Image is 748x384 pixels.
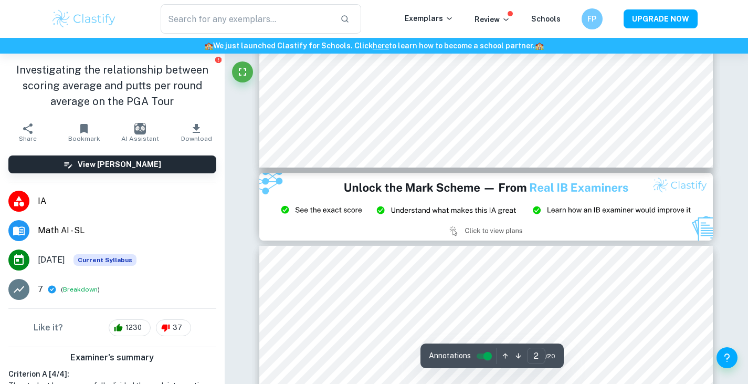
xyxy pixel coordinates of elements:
[8,62,216,109] h1: Investigating the relationship between scoring average and putts per round average on the PGA Tour
[121,135,159,142] span: AI Assistant
[38,195,216,207] span: IA
[161,4,332,34] input: Search for any exemplars...
[586,13,598,25] h6: FP
[181,135,212,142] span: Download
[61,285,100,295] span: ( )
[405,13,454,24] p: Exemplars
[38,283,43,296] p: 7
[545,351,555,361] span: / 20
[134,123,146,134] img: AI Assistant
[73,254,136,266] span: Current Syllabus
[8,368,216,380] h6: Criterion A [ 4 / 4 ]:
[120,323,148,333] span: 1230
[38,254,65,266] span: [DATE]
[232,61,253,82] button: Fullscreen
[68,135,100,142] span: Bookmark
[109,319,151,336] div: 1230
[78,159,161,170] h6: View [PERSON_NAME]
[204,41,213,50] span: 🏫
[259,173,713,241] img: Ad
[429,350,471,361] span: Annotations
[34,321,63,334] h6: Like it?
[51,8,118,29] img: Clastify logo
[2,40,746,51] h6: We just launched Clastify for Schools. Click to learn how to become a school partner.
[112,118,168,147] button: AI Assistant
[168,118,225,147] button: Download
[215,56,223,64] button: Report issue
[373,41,389,50] a: here
[167,323,188,333] span: 37
[73,254,136,266] div: This exemplar is based on the current syllabus. Feel free to refer to it for inspiration/ideas wh...
[531,15,561,23] a: Schools
[624,9,698,28] button: UPGRADE NOW
[38,224,216,237] span: Math AI - SL
[582,8,603,29] button: FP
[4,351,220,364] h6: Examiner's summary
[8,155,216,173] button: View [PERSON_NAME]
[19,135,37,142] span: Share
[475,14,510,25] p: Review
[717,347,738,368] button: Help and Feedback
[156,319,191,336] div: 37
[56,118,112,147] button: Bookmark
[535,41,544,50] span: 🏫
[63,285,98,294] button: Breakdown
